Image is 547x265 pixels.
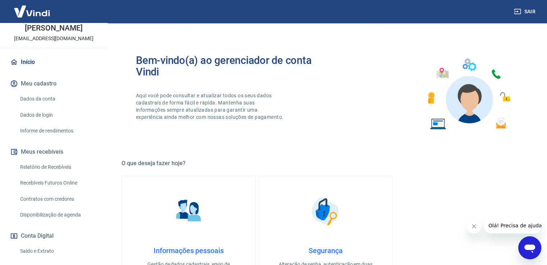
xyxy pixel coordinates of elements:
img: Segurança [308,193,344,229]
h2: Bem-vindo(a) ao gerenciador de conta Vindi [136,55,326,78]
button: Meu cadastro [9,76,99,92]
span: Olá! Precisa de ajuda? [4,5,60,11]
a: Dados de login [17,108,99,122]
a: Dados da conta [17,92,99,106]
iframe: Fechar mensagem [467,219,481,233]
h4: Informações pessoais [133,246,244,255]
a: Informe de rendimentos [17,124,99,138]
a: Saldo e Extrato [17,244,99,259]
a: Disponibilização de agenda [17,208,99,222]
p: [EMAIL_ADDRESS][DOMAIN_NAME] [14,35,94,42]
h4: Segurança [270,246,381,255]
a: Início [9,54,99,70]
iframe: Mensagem da empresa [484,218,541,233]
a: Contratos com credores [17,192,99,206]
img: Informações pessoais [171,193,207,229]
a: Relatório de Recebíveis [17,160,99,175]
button: Conta Digital [9,228,99,244]
h5: O que deseja fazer hoje? [122,160,530,167]
button: Sair [512,5,538,18]
img: Imagem de um avatar masculino com diversos icones exemplificando as funcionalidades do gerenciado... [421,55,515,134]
p: Aqui você pode consultar e atualizar todos os seus dados cadastrais de forma fácil e rápida. Mant... [136,92,285,121]
a: Recebíveis Futuros Online [17,176,99,190]
iframe: Botão para abrir a janela de mensagens [518,236,541,259]
button: Meus recebíveis [9,144,99,160]
p: [PERSON_NAME] [25,24,82,32]
img: Vindi [9,0,55,22]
